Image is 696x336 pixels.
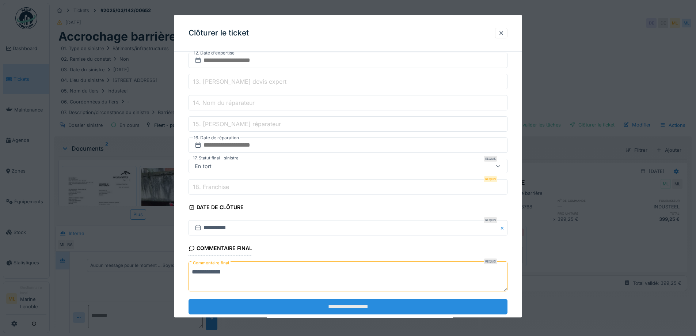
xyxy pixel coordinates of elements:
[191,98,256,107] label: 14. Nom du réparateur
[191,258,231,268] label: Commentaire final
[191,182,231,191] label: 18. Franchise
[189,29,249,38] h3: Clôturer le ticket
[191,120,282,128] label: 15. [PERSON_NAME] réparateur
[484,218,497,223] div: Requis
[193,49,235,57] label: 12. Date d'expertise
[193,134,240,142] label: 16. Date de réparation
[189,202,244,215] div: Date de clôture
[191,155,240,162] label: 17. Statut final - sinistre
[484,156,497,162] div: Requis
[192,162,214,170] div: En tort
[191,77,288,86] label: 13. [PERSON_NAME] devis expert
[499,220,507,236] button: Close
[484,258,497,264] div: Requis
[189,243,252,256] div: Commentaire final
[484,177,497,182] div: Requis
